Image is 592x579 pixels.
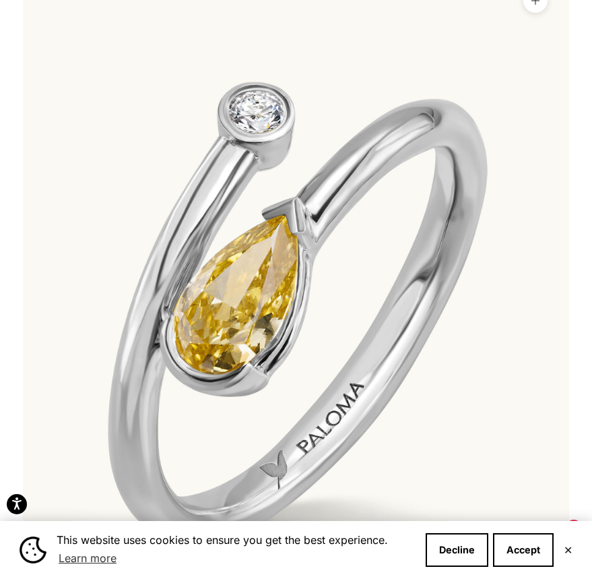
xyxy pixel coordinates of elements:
[426,533,488,567] button: Decline
[57,548,119,568] a: Learn more
[20,537,46,563] img: Cookie banner
[493,533,554,567] button: Accept
[564,546,572,554] button: Close
[57,532,415,568] span: This website uses cookies to ensure you get the best experience.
